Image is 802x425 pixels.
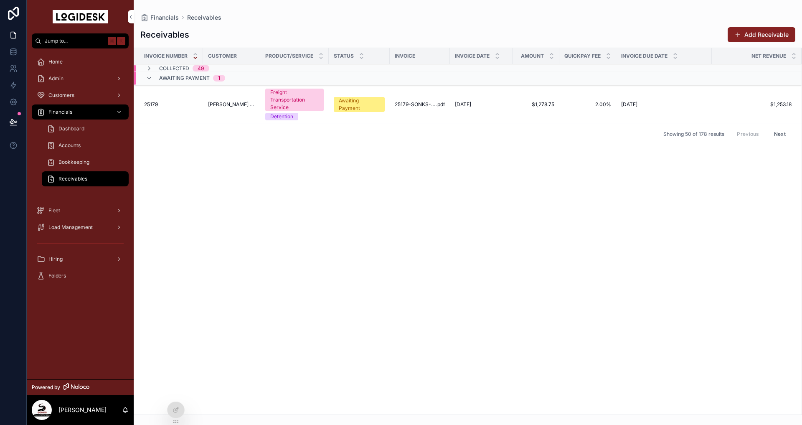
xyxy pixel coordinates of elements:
[270,113,293,120] div: Detention
[48,272,66,279] span: Folders
[27,48,134,294] div: scrollable content
[42,138,129,153] a: Accounts
[144,101,158,108] span: 25179
[58,159,89,165] span: Bookkeeping
[436,101,445,108] span: .pdf
[32,54,129,69] a: Home
[45,38,104,44] span: Jump to...
[27,379,134,395] a: Powered by
[159,75,210,81] span: Awaiting Payment
[58,176,87,182] span: Receivables
[621,101,707,108] a: [DATE]
[621,101,637,108] span: [DATE]
[395,101,445,108] a: 25179-SONKS-Carrier-Invoice---CHR-Load-530897660.pdf
[140,29,189,41] h1: Receivables
[48,207,60,214] span: Fleet
[32,104,129,120] a: Financials
[32,203,129,218] a: Fleet
[265,53,313,59] span: Product/Service
[150,13,179,22] span: Financials
[334,53,354,59] span: Status
[521,53,544,59] span: Amount
[265,89,324,120] a: Freight Transportation ServiceDetention
[455,101,471,108] span: [DATE]
[198,65,204,72] div: 49
[395,53,415,59] span: Invoice
[48,92,74,99] span: Customers
[140,13,179,22] a: Financials
[218,75,220,81] div: 1
[32,88,129,103] a: Customers
[32,252,129,267] a: Hiring
[42,171,129,186] a: Receivables
[728,27,795,42] button: Add Receivable
[118,38,124,44] span: K
[395,101,436,108] span: 25179-SONKS-Carrier-Invoice---CHR-Load-530897660
[48,256,63,262] span: Hiring
[208,53,237,59] span: Customer
[339,97,380,112] div: Awaiting Payment
[48,224,93,231] span: Load Management
[768,127,792,140] button: Next
[455,101,508,108] a: [DATE]
[42,155,129,170] a: Bookkeeping
[48,75,63,82] span: Admin
[712,101,792,108] a: $1,253.18
[564,101,611,108] a: 2.00%
[455,53,490,59] span: Invoice Date
[621,53,667,59] span: Invoice Due Date
[48,59,63,65] span: Home
[270,89,319,111] div: Freight Transportation Service
[518,101,554,108] a: $1,278.75
[564,53,601,59] span: Quickpay Fee
[32,220,129,235] a: Load Management
[58,406,107,414] p: [PERSON_NAME]
[663,131,724,137] span: Showing 50 of 178 results
[144,53,188,59] span: Invoice Number
[32,268,129,283] a: Folders
[32,71,129,86] a: Admin
[144,101,198,108] a: 25179
[334,97,385,112] a: Awaiting Payment
[751,53,786,59] span: Net Revenue
[58,125,84,132] span: Dashboard
[187,13,221,22] a: Receivables
[58,142,81,149] span: Accounts
[159,65,189,72] span: Collected
[208,101,255,108] a: [PERSON_NAME] COMPANY INC.
[32,384,60,391] span: Powered by
[32,33,129,48] button: Jump to...K
[53,10,108,23] img: App logo
[48,109,72,115] span: Financials
[42,121,129,136] a: Dashboard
